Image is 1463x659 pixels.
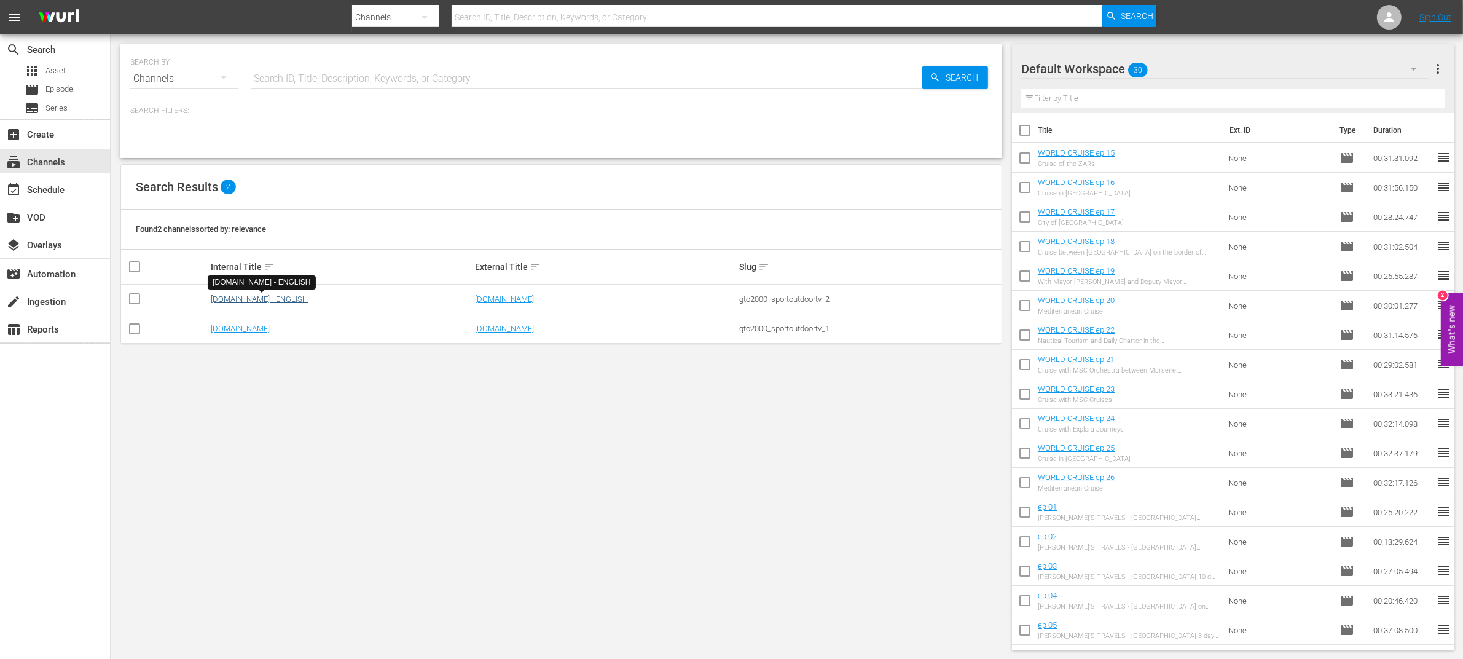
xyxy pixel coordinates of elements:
span: Create [6,127,21,142]
td: 00:37:08.500 [1368,615,1436,645]
a: WORLD CRUISE ep 23 [1038,384,1115,393]
span: Episode [1339,328,1354,342]
a: WORLD CRUISE ep 24 [1038,414,1115,423]
td: 00:32:17.126 [1368,468,1436,497]
a: WORLD CRUISE ep 25 [1038,443,1115,452]
span: more_vert [1430,61,1445,76]
span: sort [530,261,541,272]
span: Episode [1339,593,1354,608]
span: sort [758,261,769,272]
span: reorder [1436,593,1451,607]
a: WORLD CRUISE ep 15 [1038,148,1115,157]
td: None [1223,468,1335,497]
span: reorder [1436,268,1451,283]
a: WORLD CRUISE ep 16 [1038,178,1115,187]
span: Episode [1339,475,1354,490]
td: None [1223,379,1335,409]
div: Cruise between [GEOGRAPHIC_DATA] on the border of [GEOGRAPHIC_DATA] and [GEOGRAPHIC_DATA] [1038,248,1218,256]
span: Episode [25,82,39,97]
span: reorder [1436,209,1451,224]
span: reorder [1436,416,1451,430]
td: 00:13:29.624 [1368,527,1436,556]
span: Search [6,42,21,57]
span: sort [264,261,275,272]
td: 00:33:21.436 [1368,379,1436,409]
span: Search Results [136,180,218,194]
span: Episode [1339,298,1354,313]
button: Search [922,66,988,89]
div: External Title [475,259,735,274]
td: 00:20:46.420 [1368,586,1436,615]
div: Cruise of the ZARs [1038,160,1115,168]
a: ep 04 [1038,591,1057,600]
a: Sign Out [1419,12,1451,22]
a: [DOMAIN_NAME] [475,294,534,304]
span: Reports [6,322,21,337]
td: None [1223,143,1335,173]
span: Asset [25,63,39,78]
span: reorder [1436,475,1451,489]
div: Mediterranean Cruise [1038,307,1115,315]
span: reorder [1436,504,1451,519]
td: 00:29:02.581 [1368,350,1436,379]
span: 2 [221,180,236,194]
div: Mediterranean Cruise [1038,484,1115,492]
div: With Mayor [PERSON_NAME] and Deputy Mayor [PERSON_NAME] [PERSON_NAME] [1038,278,1218,286]
span: Series [25,101,39,116]
button: more_vert [1430,54,1445,84]
td: 00:26:55.287 [1368,261,1436,291]
span: menu [7,10,22,25]
div: 2 [1438,291,1448,301]
span: 30 [1128,57,1148,83]
span: Episode [1339,210,1354,224]
span: reorder [1436,386,1451,401]
td: 00:31:31.092 [1368,143,1436,173]
td: 00:31:14.576 [1368,320,1436,350]
a: WORLD CRUISE ep 18 [1038,237,1115,246]
span: Ingestion [6,294,21,309]
img: ans4CAIJ8jUAAAAAAAAAAAAAAAAAAAAAAAAgQb4GAAAAAAAAAAAAAAAAAAAAAAAAJMjXAAAAAAAAAAAAAAAAAAAAAAAAgAT5G... [29,3,88,32]
td: None [1223,556,1335,586]
div: Channels [130,61,238,96]
td: None [1223,615,1335,645]
div: City of [GEOGRAPHIC_DATA] [1038,219,1124,227]
span: reorder [1436,327,1451,342]
span: reorder [1436,534,1451,548]
td: None [1223,291,1335,320]
span: Episode [1339,505,1354,519]
a: [DOMAIN_NAME] [475,324,534,333]
span: reorder [1436,563,1451,578]
td: None [1223,350,1335,379]
span: Channels [6,155,21,170]
span: Episode [1339,151,1354,165]
div: Internal Title [211,259,471,274]
span: Episode [1339,446,1354,460]
a: WORLD CRUISE ep 17 [1038,207,1115,216]
span: Episode [1339,269,1354,283]
a: ep 05 [1038,620,1057,629]
td: None [1223,232,1335,261]
div: Default Workspace [1021,52,1429,86]
th: Title [1038,113,1222,148]
span: Series [45,102,68,114]
div: Cruise with MSC Cruises [1038,396,1115,404]
span: Episode [1339,239,1354,254]
span: Episode [1339,357,1354,372]
a: WORLD CRUISE ep 19 [1038,266,1115,275]
a: WORLD CRUISE ep 21 [1038,355,1115,364]
p: Search Filters: [130,106,992,116]
span: reorder [1436,445,1451,460]
a: ep 01 [1038,502,1057,511]
td: 00:31:56.150 [1368,173,1436,202]
div: [PERSON_NAME]'S TRAVELS - [GEOGRAPHIC_DATA] 10-day itinerary [1038,573,1218,581]
button: Open Feedback Widget [1441,293,1463,366]
span: reorder [1436,622,1451,637]
span: Episode [1339,534,1354,549]
td: None [1223,438,1335,468]
span: Schedule [6,183,21,197]
td: 00:32:14.098 [1368,409,1436,438]
div: Cruise with Explora Journeys [1038,425,1124,433]
td: 00:25:20.222 [1368,497,1436,527]
th: Type [1332,113,1366,148]
div: Cruise in [GEOGRAPHIC_DATA] [1038,455,1131,463]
